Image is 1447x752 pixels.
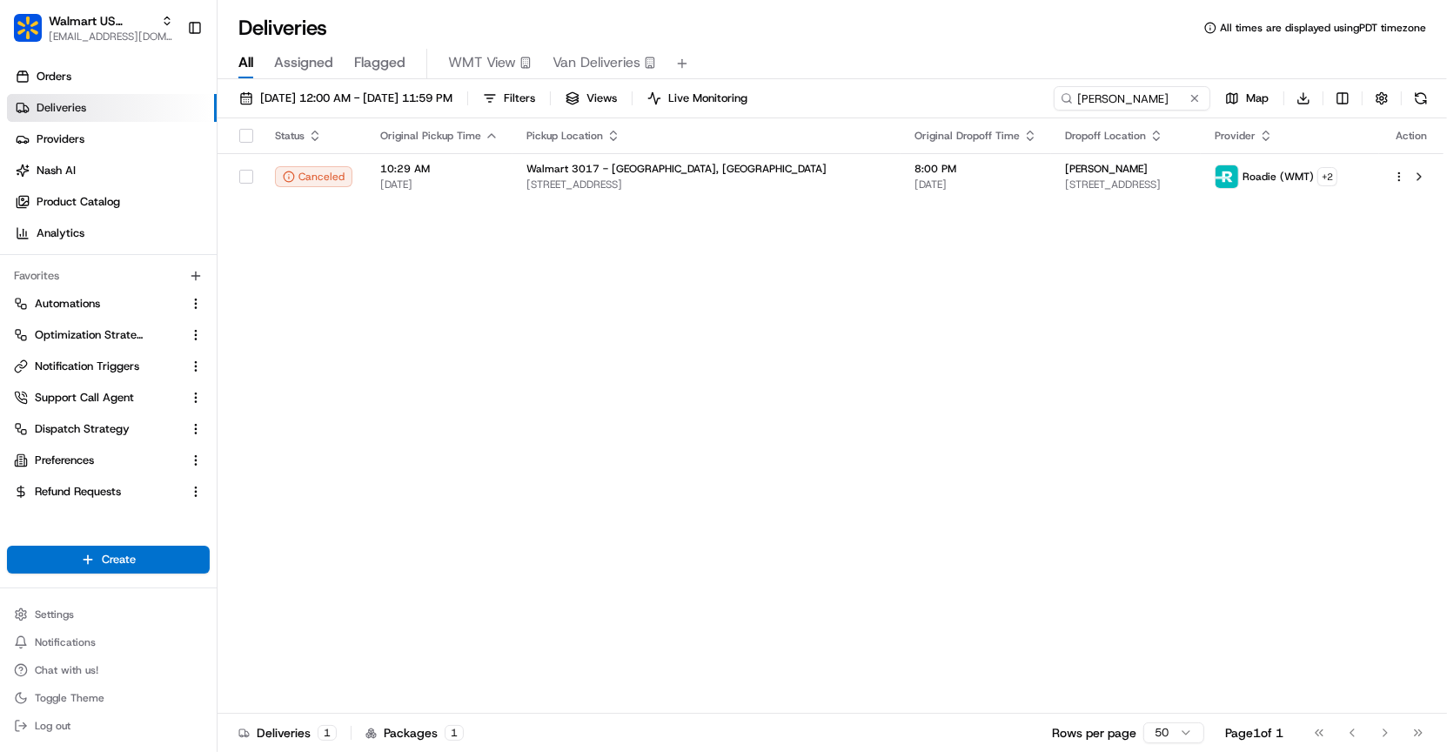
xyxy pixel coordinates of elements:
button: Canceled [275,166,352,187]
img: Nash [17,17,52,51]
span: Chat with us! [35,663,98,677]
img: 1736555255976-a54dd68f-1ca7-489b-9aae-adbdc363a1c4 [17,165,49,197]
button: Refund Requests [7,478,210,506]
div: Page 1 of 1 [1225,724,1283,742]
span: Orders [37,69,71,84]
span: Optimization Strategy [35,327,144,343]
a: Optimization Strategy [14,327,182,343]
a: Notification Triggers [14,359,182,374]
span: Notification Triggers [35,359,139,374]
span: Providers [37,131,84,147]
span: Support Call Agent [35,390,134,406]
img: Walmart US Stores [14,14,42,42]
button: Start new chat [296,171,317,191]
span: Create [102,552,136,567]
button: Notification Triggers [7,352,210,380]
span: All times are displayed using PDT timezone [1220,21,1426,35]
span: Nash AI [37,163,76,178]
button: Automations [7,290,210,318]
span: [DATE] [380,178,499,191]
span: [DATE] [914,178,1037,191]
a: Analytics [7,219,217,247]
button: Log out [7,714,210,738]
span: 8:00 PM [914,162,1037,176]
span: Knowledge Base [35,252,133,269]
div: Start new chat [59,165,285,183]
span: Dispatch Strategy [35,421,130,437]
span: Van Deliveries [553,52,640,73]
div: 💻 [147,253,161,267]
span: Analytics [37,225,84,241]
a: Support Call Agent [14,390,182,406]
input: Type to search [1054,86,1210,111]
div: We're available if you need us! [59,183,220,197]
span: Map [1246,91,1269,106]
button: Notifications [7,630,210,655]
a: Dispatch Strategy [14,421,182,437]
span: Automations [35,296,100,312]
button: Map [1217,86,1276,111]
button: Refresh [1409,86,1433,111]
span: Pylon [173,294,211,307]
span: Assigned [274,52,333,73]
button: [DATE] 12:00 AM - [DATE] 11:59 PM [231,86,460,111]
span: All [238,52,253,73]
span: Refund Requests [35,484,121,500]
span: Views [586,91,617,106]
div: Favorites [7,262,210,290]
span: Live Monitoring [668,91,747,106]
button: Support Call Agent [7,384,210,412]
div: Action [1393,129,1430,143]
span: [STREET_ADDRESS] [1065,178,1187,191]
button: Optimization Strategy [7,321,210,349]
a: Orders [7,63,217,91]
div: Deliveries [238,724,337,742]
input: Clear [45,111,287,130]
span: [PERSON_NAME] [1065,162,1148,176]
button: Chat with us! [7,658,210,682]
a: Powered byPylon [123,293,211,307]
h1: Deliveries [238,14,327,42]
button: Toggle Theme [7,686,210,710]
span: Flagged [354,52,405,73]
span: Filters [504,91,535,106]
img: roadie-logo-v2.jpg [1216,165,1238,188]
div: 1 [318,725,337,741]
span: Roadie (WMT) [1243,170,1314,184]
span: Notifications [35,635,96,649]
button: +2 [1317,167,1337,186]
span: Provider [1215,129,1256,143]
a: Providers [7,125,217,153]
a: Preferences [14,453,182,468]
span: Walmart US Stores [49,12,154,30]
span: Log out [35,719,70,733]
button: Views [558,86,625,111]
a: Refund Requests [14,484,182,500]
button: Settings [7,602,210,627]
a: Product Catalog [7,188,217,216]
a: Deliveries [7,94,217,122]
span: Original Dropoff Time [914,129,1020,143]
a: 📗Knowledge Base [10,245,140,276]
span: Walmart 3017 - [GEOGRAPHIC_DATA], [GEOGRAPHIC_DATA] [526,162,827,176]
button: Create [7,546,210,574]
span: Status [275,129,305,143]
a: Automations [14,296,182,312]
span: [STREET_ADDRESS] [526,178,887,191]
p: Rows per page [1052,724,1136,742]
span: Pickup Location [526,129,603,143]
div: 📗 [17,253,31,267]
a: Nash AI [7,157,217,185]
span: Product Catalog [37,194,120,210]
span: WMT View [448,52,516,73]
button: [EMAIL_ADDRESS][DOMAIN_NAME] [49,30,173,44]
button: Walmart US StoresWalmart US Stores[EMAIL_ADDRESS][DOMAIN_NAME] [7,7,180,49]
span: Deliveries [37,100,86,116]
span: 10:29 AM [380,162,499,176]
span: API Documentation [164,252,279,269]
p: Welcome 👋 [17,69,317,97]
button: Preferences [7,446,210,474]
button: Filters [475,86,543,111]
